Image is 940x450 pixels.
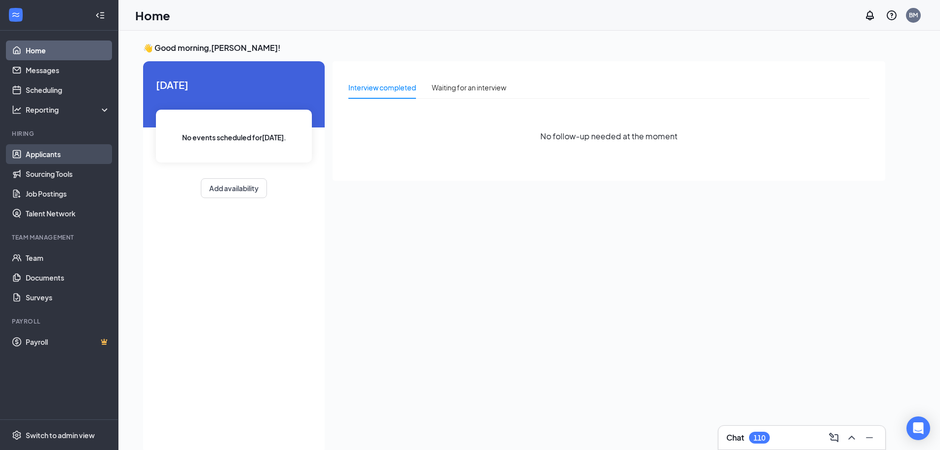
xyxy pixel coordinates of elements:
a: Scheduling [26,80,110,100]
svg: ChevronUp [846,432,858,444]
h3: 👋 Good morning, [PERSON_NAME] ! [143,42,885,53]
button: ComposeMessage [826,430,842,446]
div: 110 [753,434,765,442]
a: Surveys [26,287,110,307]
a: Documents [26,268,110,287]
a: Job Postings [26,184,110,204]
div: Hiring [12,129,108,138]
svg: Notifications [864,9,876,21]
div: Payroll [12,317,108,326]
svg: Analysis [12,105,22,115]
h1: Home [135,7,170,24]
a: Messages [26,60,110,80]
span: No follow-up needed at the moment [540,130,677,142]
svg: WorkstreamLogo [11,10,21,20]
button: Add availability [201,178,267,198]
div: Waiting for an interview [432,82,506,93]
div: BM [909,11,918,19]
span: [DATE] [156,77,312,92]
svg: ComposeMessage [828,432,840,444]
svg: Minimize [864,432,875,444]
h3: Chat [726,432,744,443]
a: PayrollCrown [26,332,110,352]
a: Home [26,41,110,60]
svg: Collapse [95,10,105,20]
div: Team Management [12,233,108,242]
div: Open Intercom Messenger [906,416,930,440]
a: Applicants [26,144,110,164]
div: Switch to admin view [26,430,95,440]
svg: Settings [12,430,22,440]
a: Team [26,248,110,268]
button: ChevronUp [844,430,860,446]
span: No events scheduled for [DATE] . [182,132,286,143]
svg: QuestionInfo [886,9,898,21]
a: Talent Network [26,204,110,223]
div: Reporting [26,105,111,115]
a: Sourcing Tools [26,164,110,184]
button: Minimize [862,430,877,446]
div: Interview completed [348,82,416,93]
